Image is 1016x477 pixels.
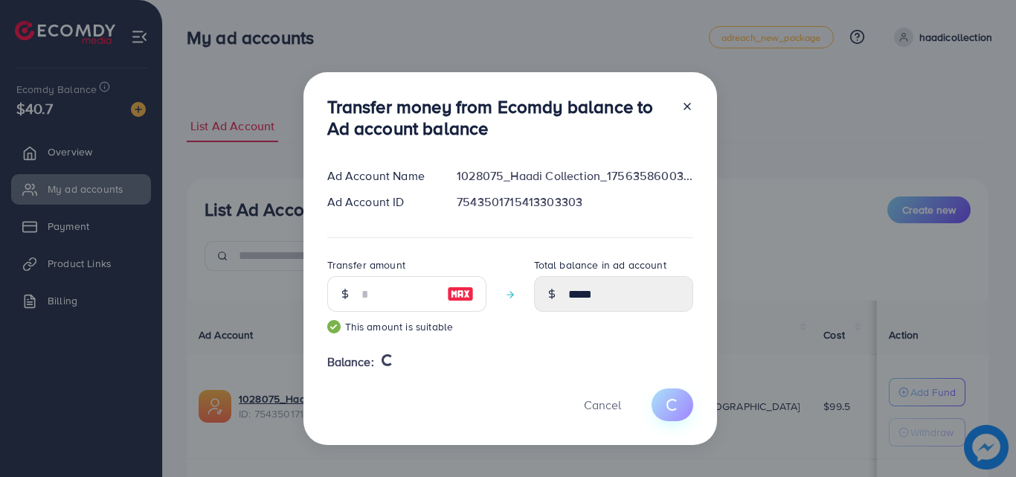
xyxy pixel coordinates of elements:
[327,319,486,334] small: This amount is suitable
[327,320,341,333] img: guide
[445,167,704,185] div: 1028075_Haadi Collection_1756358600312
[327,353,374,371] span: Balance:
[315,193,446,211] div: Ad Account ID
[327,96,669,139] h3: Transfer money from Ecomdy balance to Ad account balance
[534,257,666,272] label: Total balance in ad account
[565,388,640,420] button: Cancel
[584,397,621,413] span: Cancel
[327,257,405,272] label: Transfer amount
[447,285,474,303] img: image
[315,167,446,185] div: Ad Account Name
[445,193,704,211] div: 7543501715413303303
